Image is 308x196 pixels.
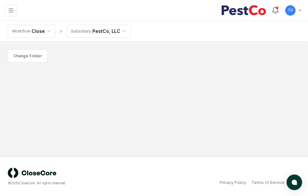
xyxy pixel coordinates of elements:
div: Workflow [12,28,30,34]
button: TD [285,5,296,16]
img: logo [8,168,57,178]
button: Change Folder [8,49,47,63]
div: Subsidiary [71,28,91,34]
a: Terms of Service [251,180,285,186]
div: © 2025 CloseCore. All rights reserved. [8,181,154,186]
img: PestCo logo [221,5,266,16]
span: TD [288,8,293,13]
nav: breadcrumb [8,25,131,38]
button: atlas-launcher [287,175,302,190]
a: Privacy Policy [220,180,246,186]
